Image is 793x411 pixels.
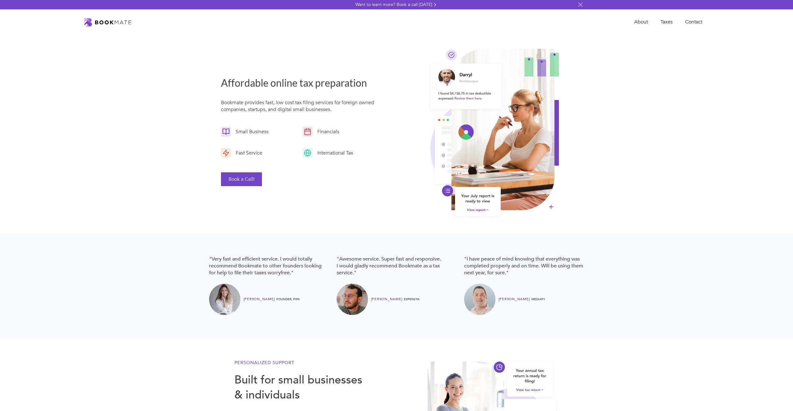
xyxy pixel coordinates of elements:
h6: Personalized Support [234,359,366,366]
div: Want to learn more? Book a call [DATE] [355,2,432,8]
a: Taxes [654,16,679,28]
div: [PERSON_NAME] [371,296,404,303]
blockquote: "Awesome service. Super fast and responsive. I would gladly recommend Bookmate as a tax service." [337,256,457,276]
div: Expensya [404,296,419,303]
div: Small Business [231,128,270,135]
div: MediaFy [531,296,545,303]
div: Fast Service [231,150,264,156]
a: Want to learn more? Book a call [DATE] [355,2,438,8]
div: International Tax [313,150,355,156]
a: Contact [679,16,709,28]
a: "Awesome service. Super fast and responsive. I would gladly recommend Bookmate as a tax service."... [337,256,457,315]
div: FOUNDER, PIPA [276,296,300,303]
h3: Affordable online tax preparation [221,76,379,90]
blockquote: "I have peace of mind knowing that everything was completed properly and on time. Will be using t... [464,256,584,276]
a: "I have peace of mind knowing that everything was completed properly and on time. Will be using t... [464,256,584,315]
div: [PERSON_NAME] [499,296,532,303]
div: Financials [313,128,341,135]
div: [PERSON_NAME] [243,296,277,303]
a: "Very fast and efficient service. I would totally recommend Bookmate to other founders looking fo... [209,256,329,315]
a: About [628,16,654,28]
h3: Built for small businesses & individuals [234,373,366,403]
button: Book a Call! [221,172,262,186]
p: Bookmate provides fast, low cost tax filing services for foreign owned companies, startups, and d... [221,99,379,116]
blockquote: "Very fast and efficient service. I would totally recommend Bookmate to other founders looking fo... [209,256,329,276]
